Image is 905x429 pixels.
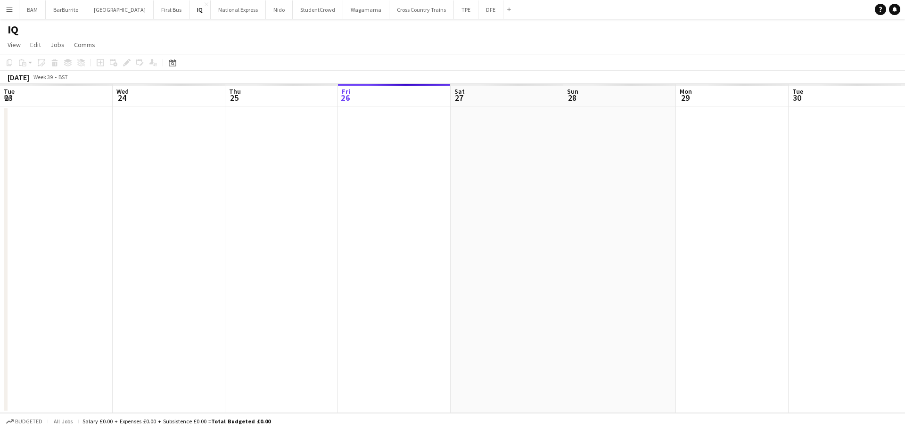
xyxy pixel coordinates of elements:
[389,0,454,19] button: Cross Country Trains
[4,39,25,51] a: View
[116,87,129,96] span: Wed
[293,0,343,19] button: StudentCrowd
[70,39,99,51] a: Comms
[454,0,478,19] button: TPE
[343,0,389,19] button: Wagamama
[478,0,503,19] button: DFE
[154,0,189,19] button: First Bus
[678,92,692,103] span: 29
[46,0,86,19] button: BarBurrito
[2,92,15,103] span: 23
[15,418,42,425] span: Budgeted
[8,73,29,82] div: [DATE]
[86,0,154,19] button: [GEOGRAPHIC_DATA]
[189,0,211,19] button: IQ
[74,40,95,49] span: Comms
[566,92,578,103] span: 28
[266,0,293,19] button: Nido
[567,87,578,96] span: Sun
[8,23,18,37] h1: IQ
[82,418,271,425] div: Salary £0.00 + Expenses £0.00 + Subsistence £0.00 =
[211,0,266,19] button: National Express
[792,87,803,96] span: Tue
[52,418,74,425] span: All jobs
[26,39,45,51] a: Edit
[340,92,350,103] span: 26
[50,40,65,49] span: Jobs
[30,40,41,49] span: Edit
[8,40,21,49] span: View
[5,416,44,427] button: Budgeted
[454,87,465,96] span: Sat
[19,0,46,19] button: BAM
[31,73,55,81] span: Week 39
[680,87,692,96] span: Mon
[229,87,241,96] span: Thu
[228,92,241,103] span: 25
[4,87,15,96] span: Tue
[115,92,129,103] span: 24
[791,92,803,103] span: 30
[342,87,350,96] span: Fri
[211,418,271,425] span: Total Budgeted £0.00
[453,92,465,103] span: 27
[58,73,68,81] div: BST
[47,39,68,51] a: Jobs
